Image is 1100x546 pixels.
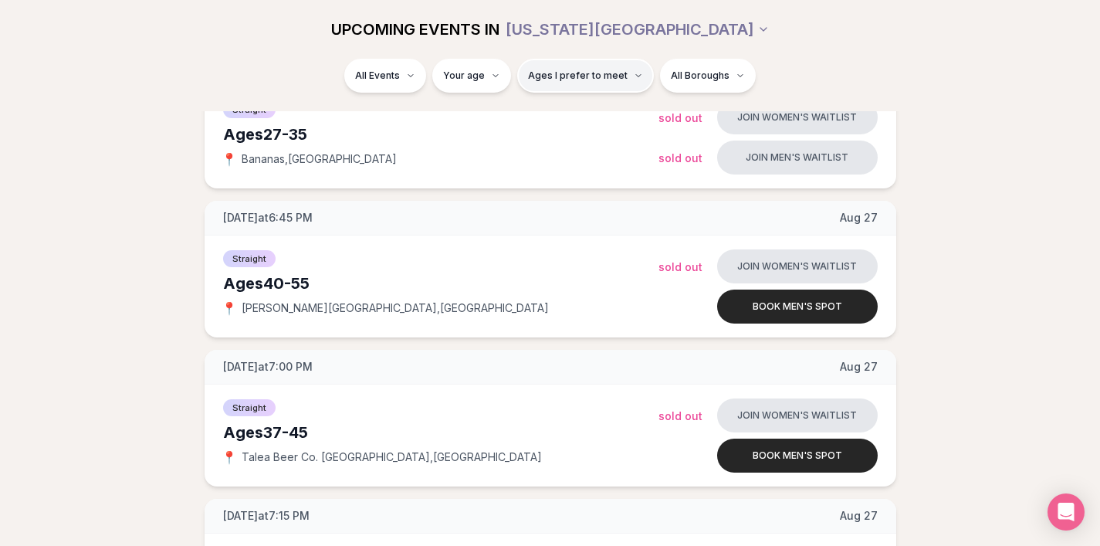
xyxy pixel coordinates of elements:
[506,12,770,46] button: [US_STATE][GEOGRAPHIC_DATA]
[717,398,878,432] button: Join women's waitlist
[658,111,702,124] span: Sold Out
[1048,493,1085,531] div: Open Intercom Messenger
[717,249,878,283] button: Join women's waitlist
[355,70,400,82] span: All Events
[223,399,276,416] span: Straight
[223,422,658,443] div: Ages 37-45
[223,273,658,294] div: Ages 40-55
[717,439,878,473] button: Book men's spot
[443,70,485,82] span: Your age
[223,508,310,524] span: [DATE] at 7:15 PM
[223,250,276,267] span: Straight
[671,70,729,82] span: All Boroughs
[344,59,426,93] button: All Events
[331,19,499,40] span: UPCOMING EVENTS IN
[717,141,878,175] button: Join men's waitlist
[223,302,235,314] span: 📍
[528,70,628,82] span: Ages I prefer to meet
[658,409,702,422] span: Sold Out
[223,153,235,165] span: 📍
[840,359,878,375] span: Aug 27
[242,449,542,465] span: Talea Beer Co. [GEOGRAPHIC_DATA] , [GEOGRAPHIC_DATA]
[517,59,654,93] button: Ages I prefer to meet
[658,151,702,164] span: Sold Out
[717,290,878,324] button: Book men's spot
[840,508,878,524] span: Aug 27
[660,59,756,93] button: All Boroughs
[432,59,511,93] button: Your age
[242,300,549,316] span: [PERSON_NAME][GEOGRAPHIC_DATA] , [GEOGRAPHIC_DATA]
[658,260,702,273] span: Sold Out
[717,100,878,134] button: Join women's waitlist
[223,359,313,375] span: [DATE] at 7:00 PM
[840,210,878,226] span: Aug 27
[242,151,397,167] span: Bananas , [GEOGRAPHIC_DATA]
[223,210,313,226] span: [DATE] at 6:45 PM
[223,451,235,463] span: 📍
[223,124,658,145] div: Ages 27-35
